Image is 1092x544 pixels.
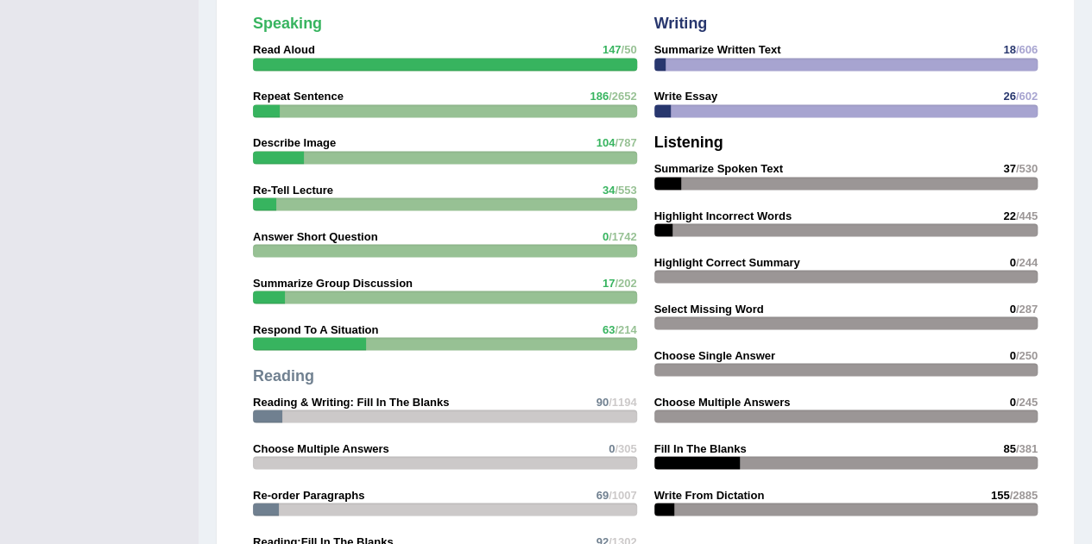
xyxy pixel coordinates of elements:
strong: Choose Multiple Answers [253,441,389,454]
strong: Writing [654,15,708,32]
span: 0 [609,441,615,454]
span: 34 [603,183,615,196]
strong: Write Essay [654,90,717,103]
span: /530 [1016,162,1038,175]
span: 17 [603,276,615,289]
span: /214 [615,322,636,335]
span: 0 [1009,302,1015,315]
span: 0 [1009,255,1015,268]
strong: Highlight Incorrect Words [654,209,792,222]
span: /1194 [609,395,637,408]
strong: Summarize Spoken Text [654,162,783,175]
strong: Select Missing Word [654,302,764,315]
strong: Answer Short Question [253,229,377,242]
span: /2885 [1009,488,1038,501]
span: /606 [1016,43,1038,56]
span: 69 [596,488,608,501]
span: /244 [1016,255,1038,268]
span: 0 [1009,348,1015,361]
strong: Describe Image [253,136,336,149]
strong: Speaking [253,15,322,32]
strong: Respond To A Situation [253,322,378,335]
span: 63 [603,322,615,335]
span: 0 [1009,395,1015,408]
span: 26 [1003,90,1015,103]
strong: Listening [654,134,723,151]
strong: Write From Dictation [654,488,765,501]
strong: Read Aloud [253,43,315,56]
span: /1007 [609,488,637,501]
strong: Re-Tell Lecture [253,183,333,196]
span: /445 [1016,209,1038,222]
span: /602 [1016,90,1038,103]
span: /245 [1016,395,1038,408]
strong: Summarize Written Text [654,43,781,56]
span: /287 [1016,302,1038,315]
span: /305 [615,441,636,454]
strong: Reading & Writing: Fill In The Blanks [253,395,449,408]
span: 90 [596,395,608,408]
span: /553 [615,183,636,196]
span: 37 [1003,162,1015,175]
span: /202 [615,276,636,289]
strong: Fill In The Blanks [654,441,747,454]
span: 155 [991,488,1010,501]
span: 104 [596,136,615,149]
span: 186 [590,90,609,103]
span: /787 [615,136,636,149]
span: /2652 [609,90,637,103]
span: 147 [603,43,622,56]
span: /381 [1016,441,1038,454]
span: 85 [1003,441,1015,454]
strong: Highlight Correct Summary [654,255,800,268]
strong: Choose Single Answer [654,348,775,361]
strong: Reading [253,366,314,384]
span: 0 [603,229,609,242]
span: /250 [1016,348,1038,361]
strong: Choose Multiple Answers [654,395,791,408]
span: 22 [1003,209,1015,222]
span: 18 [1003,43,1015,56]
span: /50 [621,43,636,56]
span: /1742 [609,229,637,242]
strong: Repeat Sentence [253,90,344,103]
strong: Re-order Paragraphs [253,488,364,501]
strong: Summarize Group Discussion [253,276,413,289]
